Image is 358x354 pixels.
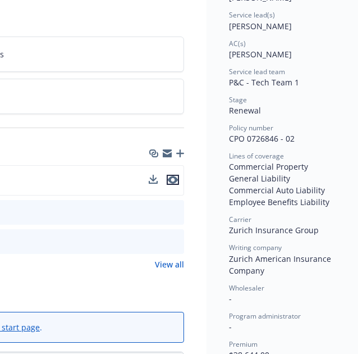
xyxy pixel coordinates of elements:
[229,243,282,252] span: Writing company
[229,173,355,184] div: General Liability
[229,123,273,133] span: Policy number
[229,225,319,235] span: Zurich Insurance Group
[149,175,158,187] button: download file
[152,236,160,248] button: download file
[229,215,251,224] span: Carrier
[229,196,355,208] div: Employee Benefits Liability
[229,21,292,31] span: [PERSON_NAME]
[149,175,158,184] button: download file
[167,175,179,185] button: preview file
[152,207,160,219] button: download file
[229,184,355,196] div: Commercial Auto Liability
[229,321,232,332] span: -
[229,105,261,116] span: Renewal
[229,311,301,321] span: Program administrator
[229,95,247,105] span: Stage
[229,39,246,48] span: AC(s)
[169,207,180,219] button: preview file
[229,339,258,349] span: Premium
[229,10,275,20] span: Service lead(s)
[169,236,180,248] button: preview file
[229,283,264,293] span: Wholesaler
[229,49,292,60] span: [PERSON_NAME]
[229,253,333,276] span: Zurich American Insurance Company
[155,258,184,270] a: View all
[229,77,299,88] span: P&C - Tech Team 1
[167,175,179,187] button: preview file
[229,67,285,76] span: Service lead team
[229,161,355,173] div: Commercial Property
[229,151,284,161] span: Lines of coverage
[229,293,232,304] span: -
[229,133,295,144] span: CPO 0726846 - 02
